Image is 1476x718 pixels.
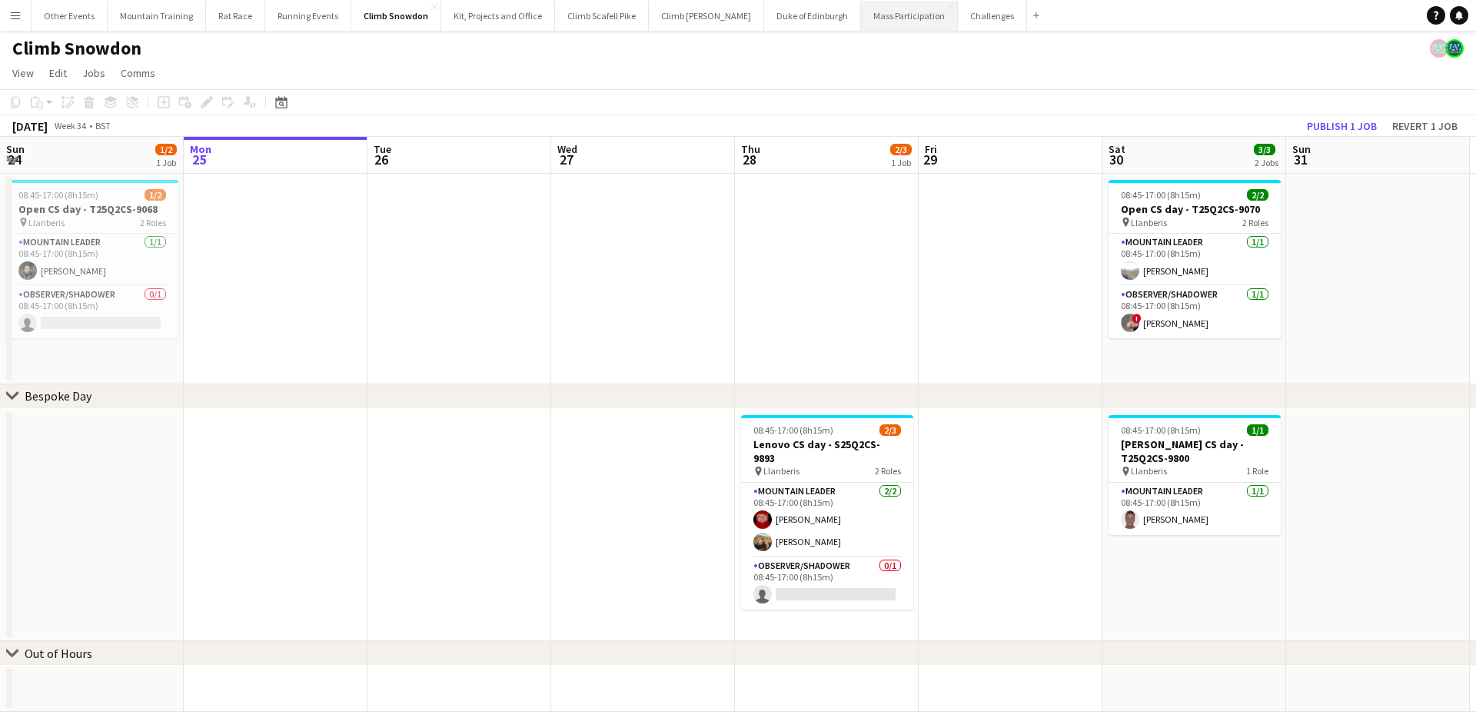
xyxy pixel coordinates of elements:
[76,63,111,83] a: Jobs
[1121,189,1201,201] span: 08:45-17:00 (8h15m)
[741,142,760,156] span: Thu
[156,157,176,168] div: 1 Job
[95,120,111,131] div: BST
[374,142,391,156] span: Tue
[1247,189,1268,201] span: 2/2
[140,217,166,228] span: 2 Roles
[6,180,178,338] app-job-card: 08:45-17:00 (8h15m)1/2Open CS day - T25Q2CS-9068 Llanberis2 RolesMountain Leader1/108:45-17:00 (8...
[763,465,799,477] span: Llanberis
[6,234,178,286] app-card-role: Mountain Leader1/108:45-17:00 (8h15m)[PERSON_NAME]
[925,142,937,156] span: Fri
[190,142,211,156] span: Mon
[741,437,913,465] h3: Lenovo CS day - S25Q2CS-9893
[1292,142,1311,156] span: Sun
[1109,286,1281,338] app-card-role: Observer/Shadower1/108:45-17:00 (8h15m)![PERSON_NAME]
[25,646,92,661] div: Out of Hours
[121,66,155,80] span: Comms
[1109,437,1281,465] h3: [PERSON_NAME] CS day - T25Q2CS-9800
[82,66,105,80] span: Jobs
[1242,217,1268,228] span: 2 Roles
[1109,142,1125,156] span: Sat
[206,1,265,31] button: Rat Race
[1430,39,1448,58] app-user-avatar: Staff RAW Adventures
[1121,424,1201,436] span: 08:45-17:00 (8h15m)
[12,118,48,134] div: [DATE]
[1131,465,1167,477] span: Llanberis
[1386,116,1464,136] button: Revert 1 job
[879,424,901,436] span: 2/3
[265,1,351,31] button: Running Events
[739,151,760,168] span: 28
[32,1,108,31] button: Other Events
[6,142,25,156] span: Sun
[145,189,166,201] span: 1/2
[890,144,912,155] span: 2/3
[18,189,98,201] span: 08:45-17:00 (8h15m)
[1301,116,1383,136] button: Publish 1 job
[108,1,206,31] button: Mountain Training
[764,1,861,31] button: Duke of Edinburgh
[741,557,913,610] app-card-role: Observer/Shadower0/108:45-17:00 (8h15m)
[891,157,911,168] div: 1 Job
[25,388,91,404] div: Bespoke Day
[1132,314,1142,323] span: !
[441,1,555,31] button: Kit, Projects and Office
[753,424,833,436] span: 08:45-17:00 (8h15m)
[557,142,577,156] span: Wed
[555,151,577,168] span: 27
[188,151,211,168] span: 25
[49,66,67,80] span: Edit
[741,415,913,610] app-job-card: 08:45-17:00 (8h15m)2/3Lenovo CS day - S25Q2CS-9893 Llanberis2 RolesMountain Leader2/208:45-17:00 ...
[28,217,65,228] span: Llanberis
[1109,180,1281,338] app-job-card: 08:45-17:00 (8h15m)2/2Open CS day - T25Q2CS-9070 Llanberis2 RolesMountain Leader1/108:45-17:00 (8...
[861,1,958,31] button: Mass Participation
[1106,151,1125,168] span: 30
[6,202,178,216] h3: Open CS day - T25Q2CS-9068
[922,151,937,168] span: 29
[4,151,25,168] span: 24
[1445,39,1464,58] app-user-avatar: Staff RAW Adventures
[958,1,1027,31] button: Challenges
[1109,483,1281,535] app-card-role: Mountain Leader1/108:45-17:00 (8h15m)[PERSON_NAME]
[6,286,178,338] app-card-role: Observer/Shadower0/108:45-17:00 (8h15m)
[351,1,441,31] button: Climb Snowdon
[1109,202,1281,216] h3: Open CS day - T25Q2CS-9070
[1247,424,1268,436] span: 1/1
[1254,144,1275,155] span: 3/3
[371,151,391,168] span: 26
[1290,151,1311,168] span: 31
[12,37,141,60] h1: Climb Snowdon
[43,63,73,83] a: Edit
[1246,465,1268,477] span: 1 Role
[155,144,177,155] span: 1/2
[1255,157,1278,168] div: 2 Jobs
[875,465,901,477] span: 2 Roles
[115,63,161,83] a: Comms
[649,1,764,31] button: Climb [PERSON_NAME]
[741,483,913,557] app-card-role: Mountain Leader2/208:45-17:00 (8h15m)[PERSON_NAME][PERSON_NAME]
[1109,415,1281,535] app-job-card: 08:45-17:00 (8h15m)1/1[PERSON_NAME] CS day - T25Q2CS-9800 Llanberis1 RoleMountain Leader1/108:45-...
[555,1,649,31] button: Climb Scafell Pike
[1109,234,1281,286] app-card-role: Mountain Leader1/108:45-17:00 (8h15m)[PERSON_NAME]
[6,63,40,83] a: View
[1131,217,1167,228] span: Llanberis
[12,66,34,80] span: View
[51,120,89,131] span: Week 34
